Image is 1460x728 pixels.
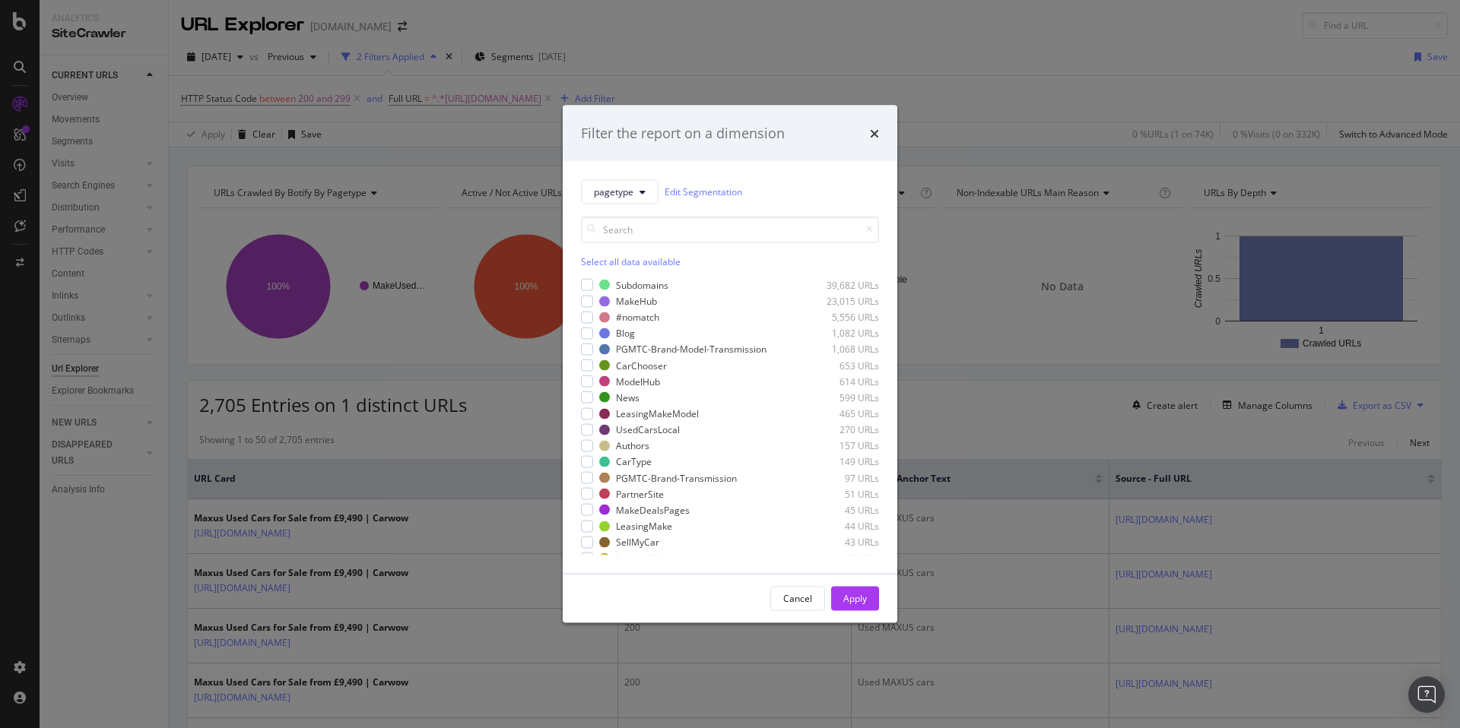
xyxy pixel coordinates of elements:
[616,552,666,565] div: LeasingHub
[805,520,879,533] div: 44 URLs
[870,124,879,144] div: times
[616,311,659,324] div: #nomatch
[665,184,742,200] a: Edit Segmentation
[581,179,659,204] button: pagetype
[581,216,879,242] input: Search
[616,455,652,468] div: CarType
[616,487,664,500] div: PartnerSite
[616,391,640,404] div: News
[616,343,766,356] div: PGMTC-Brand-Model-Transmission
[616,503,690,516] div: MakeDealsPages
[616,407,699,420] div: LeasingMakeModel
[805,487,879,500] div: 51 URLs
[805,455,879,468] div: 149 URLs
[805,278,879,291] div: 39,682 URLs
[805,471,879,484] div: 97 URLs
[616,423,680,436] div: UsedCarsLocal
[770,586,825,610] button: Cancel
[616,295,657,308] div: MakeHub
[805,375,879,388] div: 614 URLs
[805,423,879,436] div: 270 URLs
[843,592,867,605] div: Apply
[616,359,667,372] div: CarChooser
[1408,676,1445,713] div: Open Intercom Messenger
[594,185,633,198] span: pagetype
[563,106,897,623] div: modal
[805,407,879,420] div: 465 URLs
[783,592,812,605] div: Cancel
[805,359,879,372] div: 653 URLs
[616,278,668,291] div: Subdomains
[805,552,879,565] div: 40 URLs
[616,536,659,549] div: SellMyCar
[805,536,879,549] div: 43 URLs
[616,375,660,388] div: ModelHub
[616,439,649,452] div: Authors
[581,255,879,267] div: Select all data available
[805,311,879,324] div: 5,556 URLs
[805,327,879,340] div: 1,082 URLs
[831,586,879,610] button: Apply
[805,343,879,356] div: 1,068 URLs
[581,124,785,144] div: Filter the report on a dimension
[616,471,737,484] div: PGMTC-Brand-Transmission
[805,439,879,452] div: 157 URLs
[616,327,635,340] div: Blog
[616,520,672,533] div: LeasingMake
[805,391,879,404] div: 599 URLs
[805,295,879,308] div: 23,015 URLs
[805,503,879,516] div: 45 URLs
